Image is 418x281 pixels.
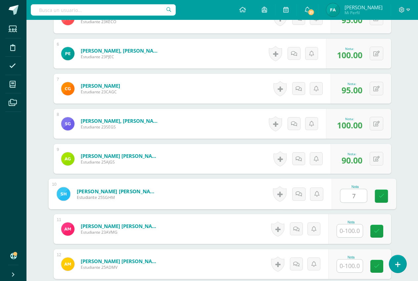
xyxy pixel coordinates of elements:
[61,258,74,271] img: 789ad9ab90b4bc32394a51e13b82b13c.png
[337,46,362,51] div: Nota:
[337,220,366,224] div: Nota
[81,82,120,89] a: [PERSON_NAME]
[76,188,158,195] a: [PERSON_NAME] [PERSON_NAME]
[61,222,74,236] img: 42d4a0109782c2fe5c80c47208ade1f1.png
[307,9,315,16] span: 21
[81,89,120,95] span: Estudiante 23CAGC
[340,185,370,189] div: Nota
[81,124,160,130] span: Estudiante 23SEGS
[337,119,362,131] span: 100.00
[81,54,160,60] span: Estudiante 23PJEC
[61,117,74,130] img: 24c9fc2407ce4426c5a0f399ee16569c.png
[81,19,160,24] span: Estudiante 23KECO
[342,152,362,156] div: Nota:
[81,153,160,159] a: [PERSON_NAME] [PERSON_NAME]
[345,4,383,11] span: [PERSON_NAME]
[81,223,160,229] a: [PERSON_NAME] [PERSON_NAME]
[337,224,363,237] input: 0-100.0
[81,47,160,54] a: [PERSON_NAME], [PERSON_NAME]
[61,152,74,165] img: e31e20e0c9e43d879b2906e38ad5b742.png
[337,117,362,121] div: Nota:
[326,3,340,17] img: e1f9fcb86e501a77084eaf764c4d03b8.png
[81,229,160,235] span: Estudiante 23AVMG
[337,49,362,61] span: 100.00
[61,47,74,60] img: 23ec1711212fb13d506ed84399d281dc.png
[337,259,363,272] input: 0-100.0
[81,159,160,165] span: Estudiante 25AJGS
[76,195,158,201] span: Estudiante 25SGHM
[81,258,160,264] a: [PERSON_NAME] [PERSON_NAME]
[81,264,160,270] span: Estudiante 25ADMV
[342,155,362,166] span: 90.00
[345,10,383,16] span: Mi Perfil
[342,84,362,96] span: 95.00
[57,187,70,201] img: 10f4b1eda54aa77cb9a206c00ce15242.png
[342,14,362,25] span: 95.00
[342,81,362,86] div: Nota:
[337,256,366,259] div: Nota
[31,4,176,16] input: Busca un usuario...
[61,82,74,95] img: 75ddb1012ef5b5ff67e34245a8df7983.png
[81,117,160,124] a: [PERSON_NAME], [PERSON_NAME]
[340,189,367,203] input: 0-100.0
